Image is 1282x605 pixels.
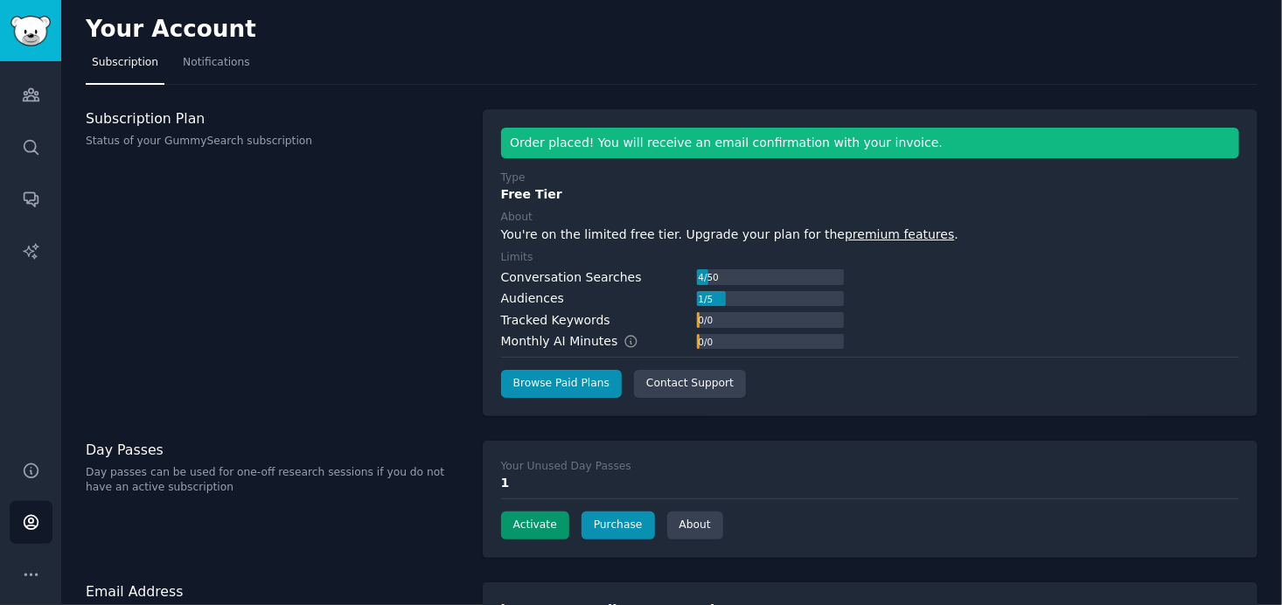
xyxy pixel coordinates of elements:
a: Contact Support [634,370,746,398]
a: Subscription [86,49,164,85]
h3: Day Passes [86,441,464,459]
a: About [667,511,723,539]
div: 0 / 0 [697,312,714,328]
p: Day passes can be used for one-off research sessions if you do not have an active subscription [86,465,464,496]
h3: Email Address [86,582,464,601]
a: Purchase [582,511,655,539]
span: Subscription [92,55,158,71]
div: Audiences [501,289,564,308]
button: Activate [501,511,569,539]
a: Browse Paid Plans [501,370,622,398]
p: Status of your GummySearch subscription [86,134,464,150]
h3: Subscription Plan [86,109,464,128]
div: Your Unused Day Passes [501,459,631,475]
div: 1 / 5 [697,291,714,307]
div: You're on the limited free tier. Upgrade your plan for the . [501,226,1239,244]
div: Conversation Searches [501,268,642,287]
img: GummySearch logo [10,16,51,46]
div: 1 [501,474,1239,492]
div: 4 / 50 [697,269,721,285]
h2: Your Account [86,16,256,44]
div: Type [501,170,526,186]
div: About [501,210,533,226]
a: Notifications [177,49,256,85]
div: Limits [501,250,533,266]
div: 0 / 0 [697,334,714,350]
div: Monthly AI Minutes [501,332,658,351]
div: Order placed! You will receive an email confirmation with your invoice. [501,128,1239,158]
span: Notifications [183,55,250,71]
a: premium features [845,227,954,241]
div: Free Tier [501,185,1239,204]
div: Tracked Keywords [501,311,610,330]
